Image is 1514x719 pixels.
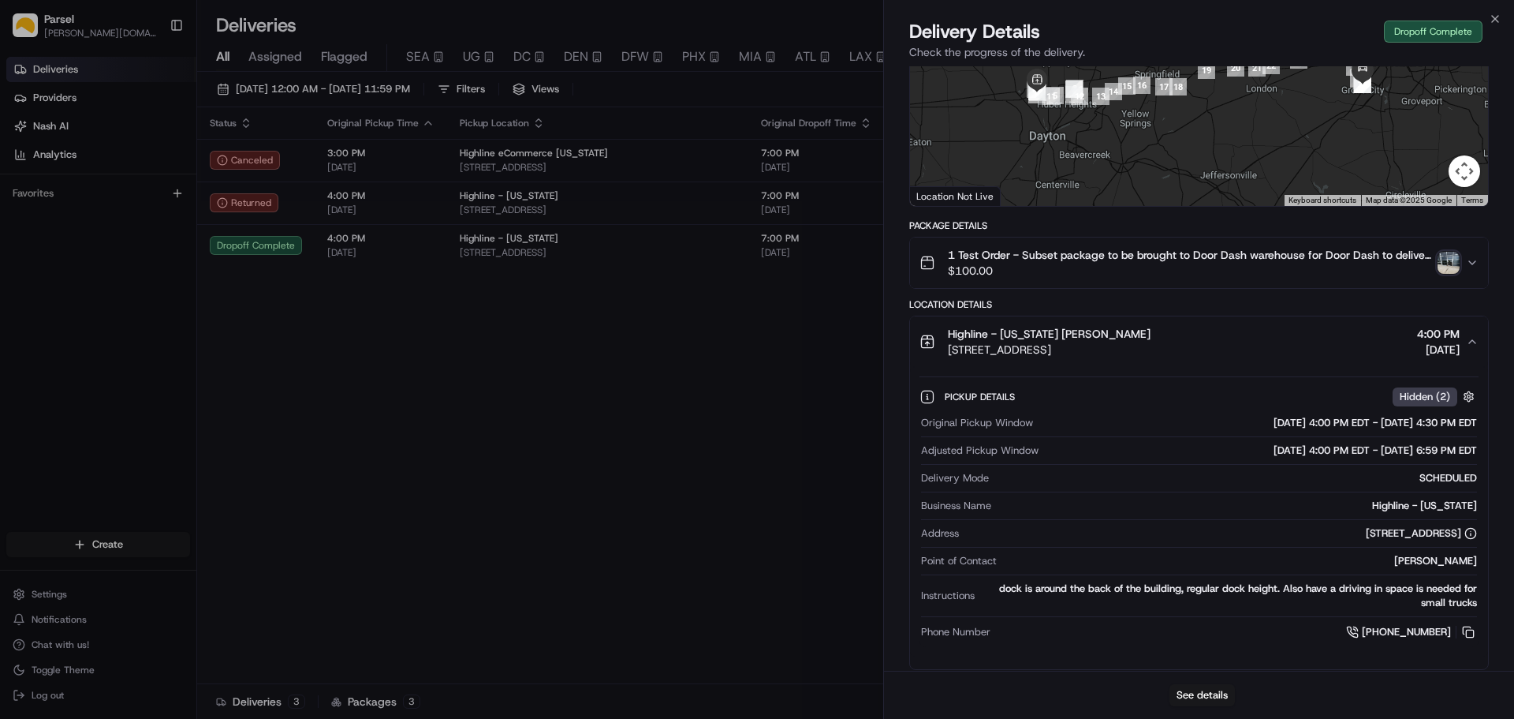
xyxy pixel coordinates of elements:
span: Hidden ( 2 ) [1400,390,1450,404]
span: [DATE] [140,245,172,257]
span: • [131,245,136,257]
div: We're available if you need us! [71,167,217,179]
input: Clear [41,102,260,118]
span: Delivery Details [909,19,1040,44]
span: Point of Contact [921,554,997,568]
div: 16 [1127,70,1157,100]
span: Original Pickup Window [921,416,1033,430]
span: Delivery Mode [921,471,989,485]
button: Map camera controls [1449,155,1480,187]
div: [DATE] 4:00 PM EDT - [DATE] 6:59 PM EDT [1045,444,1477,458]
span: Instructions [921,589,975,603]
button: See all [244,202,287,221]
div: 💻 [133,312,146,324]
img: Google [914,185,966,206]
div: 18 [1163,72,1193,102]
div: 5 [1040,81,1070,110]
div: 27 [1340,52,1370,82]
img: Nash [16,16,47,47]
div: [STREET_ADDRESS] [1366,526,1477,541]
div: SCHEDULED [995,471,1477,485]
span: Business Name [921,499,991,513]
div: Package Details [909,219,1489,232]
a: Powered byPylon [111,348,191,361]
img: Alex Weir [16,230,41,255]
div: dock is around the back of the building, regular dock height. Also have a driving in space is nee... [981,582,1477,610]
a: 📗Knowledge Base [9,304,127,332]
span: $100.00 [948,263,1431,279]
div: Location Details [909,298,1489,311]
div: Highline - [US_STATE] [998,499,1477,513]
span: [PERSON_NAME] [49,245,128,257]
div: 3 [1060,73,1090,103]
button: 1 Test Order - Subset package to be brought to Door Dash warehouse for Door Dash to deliver to cu... [910,238,1488,288]
span: Pickup Details [945,391,1018,403]
a: Open this area in Google Maps (opens a new window) [914,185,966,206]
div: 📗 [16,312,28,324]
div: 12 [1065,81,1094,111]
div: 20 [1221,53,1251,83]
button: Highline - [US_STATE] [PERSON_NAME][STREET_ADDRESS]4:00 PM[DATE] [910,316,1488,367]
div: 2 [1059,74,1089,104]
div: 19 [1191,55,1221,85]
div: 17 [1149,72,1179,102]
div: Location Not Live [910,186,1001,206]
span: Knowledge Base [32,310,121,326]
div: [DATE] 4:00 PM EDT - [DATE] 4:30 PM EDT [1039,416,1477,430]
div: 14 [1098,77,1128,107]
div: 21 [1242,53,1272,83]
button: See details [1169,684,1235,706]
span: API Documentation [149,310,253,326]
a: [PHONE_NUMBER] [1346,624,1477,641]
div: Start new chat [71,151,259,167]
img: 1736555255976-a54dd68f-1ca7-489b-9aae-adbdc363a1c4 [16,151,44,179]
span: Map data ©2025 Google [1366,196,1452,204]
button: Start new chat [268,155,287,174]
div: 4 [1059,80,1089,110]
span: [PHONE_NUMBER] [1362,625,1451,639]
div: 15 [1112,71,1142,101]
span: Phone Number [921,625,990,639]
span: [DATE] [1417,342,1460,358]
div: [PERSON_NAME] [1003,554,1477,568]
div: Past conversations [16,205,106,218]
button: Keyboard shortcuts [1288,195,1356,206]
div: Highline - [US_STATE] [PERSON_NAME][STREET_ADDRESS]4:00 PM[DATE] [910,367,1488,669]
p: Welcome 👋 [16,63,287,88]
a: Terms [1461,196,1483,204]
span: 1 Test Order - Subset package to be brought to Door Dash warehouse for Door Dash to deliver to cu... [948,247,1431,263]
div: 13 [1086,81,1116,111]
span: Adjusted Pickup Window [921,444,1039,458]
img: photo_proof_of_delivery image [1438,252,1460,274]
a: 💻API Documentation [127,304,259,332]
button: Hidden (2) [1393,387,1479,406]
img: 1755196953914-cd9d9cba-b7f7-46ee-b6f5-75ff69acacf5 [33,151,62,179]
p: Check the progress of the delivery. [909,44,1489,60]
span: [STREET_ADDRESS] [948,342,1150,358]
span: Highline - [US_STATE] [PERSON_NAME] [948,326,1150,342]
span: Address [921,526,959,541]
span: 4:00 PM [1417,326,1460,342]
span: Pylon [157,349,191,361]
